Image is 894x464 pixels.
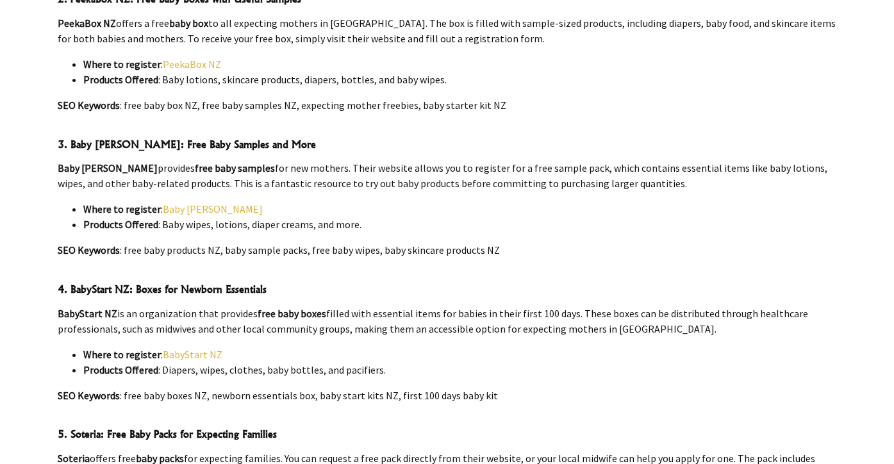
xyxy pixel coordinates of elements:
[58,242,837,258] p: : free baby products NZ, baby sample packs, free baby wipes, baby skincare products NZ
[83,218,158,231] strong: Products Offered
[58,283,267,295] strong: 4. BabyStart NZ: Boxes for Newborn Essentials
[83,72,837,87] li: : Baby lotions, skincare products, diapers, bottles, and baby wipes.
[163,203,263,215] a: Baby [PERSON_NAME]
[58,162,158,174] strong: Baby [PERSON_NAME]
[58,97,837,113] p: : free baby box NZ, free baby samples NZ, expecting mother freebies, baby starter kit NZ
[83,347,837,362] li: :
[58,389,120,402] strong: SEO Keywords
[58,306,837,336] p: is an organization that provides filled with essential items for babies in their first 100 days. ...
[163,348,222,361] a: BabyStart NZ
[83,217,837,232] li: : Baby wipes, lotions, diaper creams, and more.
[58,99,120,112] strong: SEO Keywords
[58,427,277,440] strong: 5. Soteria: Free Baby Packs for Expecting Families
[195,162,275,174] strong: free baby samples
[163,58,221,70] a: PeekaBox NZ
[83,58,161,70] strong: Where to register
[58,15,837,46] p: offers a free to all expecting mothers in [GEOGRAPHIC_DATA]. The box is filled with sample-sized ...
[258,307,326,320] strong: free baby boxes
[58,388,837,403] p: : free baby boxes NZ, newborn essentials box, baby start kits NZ, first 100 days baby kit
[83,203,161,215] strong: Where to register
[58,160,837,191] p: provides for new mothers. Their website allows you to register for a free sample pack, which cont...
[58,307,117,320] strong: BabyStart NZ
[83,348,161,361] strong: Where to register
[169,17,208,29] strong: baby box
[83,201,837,217] li: :
[83,363,158,376] strong: Products Offered
[83,73,158,86] strong: Products Offered
[83,362,837,377] li: : Diapers, wipes, clothes, baby bottles, and pacifiers.
[58,138,316,151] strong: 3. Baby [PERSON_NAME]: Free Baby Samples and More
[83,56,837,72] li: :
[58,244,120,256] strong: SEO Keywords
[58,17,116,29] strong: PeekaBox NZ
